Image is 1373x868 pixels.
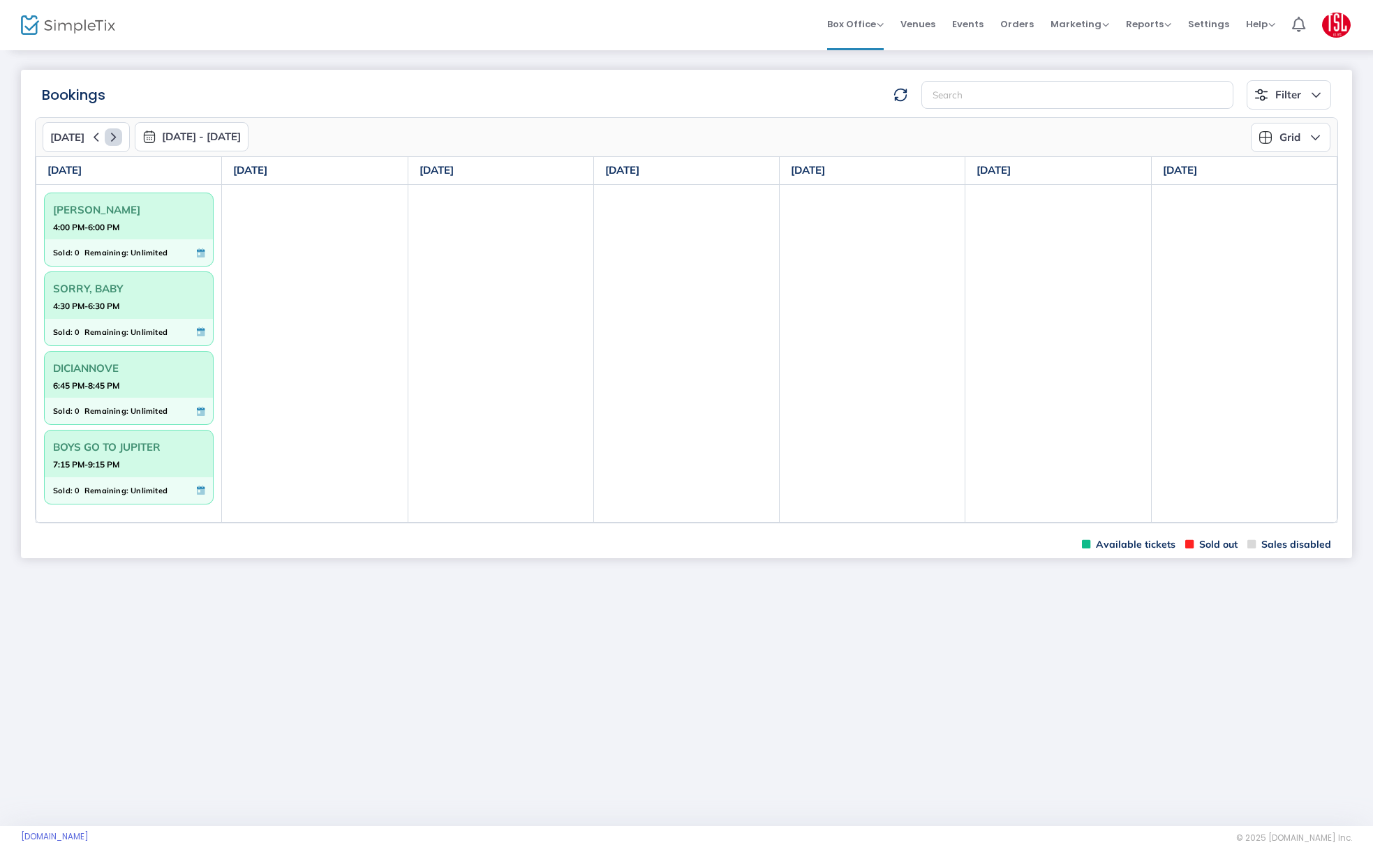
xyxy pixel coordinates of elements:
span: Remaining: [84,245,128,260]
m-panel-title: Bookings [42,84,105,105]
span: Orders [1000,6,1034,42]
img: grid [1259,130,1272,144]
span: Sold: [53,324,73,340]
span: 0 [75,245,80,260]
strong: 7:15 PM-9:15 PM [53,456,119,473]
input: Search [921,81,1233,110]
span: Reports [1126,17,1171,31]
button: [DATE] [43,122,130,152]
span: Sold out [1185,538,1238,551]
th: [DATE] [408,157,593,185]
span: Unlimited [131,245,168,260]
span: Available tickets [1082,538,1175,551]
button: Grid [1251,123,1330,152]
img: monthly [142,130,156,144]
span: © 2025 [DOMAIN_NAME] Inc. [1236,832,1352,844]
span: BOYS GO TO JUPITER [53,436,205,458]
span: Sold: [53,483,73,498]
span: 0 [75,483,80,498]
strong: 4:30 PM-6:30 PM [53,297,119,315]
strong: 4:00 PM-6:00 PM [53,218,119,236]
span: Sold: [53,245,73,260]
span: 0 [75,324,80,340]
span: Settings [1188,6,1229,42]
span: Unlimited [131,483,168,498]
span: Venues [900,6,935,42]
span: SORRY, BABY [53,278,205,299]
span: Events [952,6,984,42]
button: Filter [1247,80,1331,110]
span: Remaining: [84,403,128,419]
a: [DOMAIN_NAME] [21,831,89,842]
img: filter [1254,88,1268,102]
span: 0 [75,403,80,419]
span: DICIANNOVE [53,357,205,379]
span: Unlimited [131,403,168,419]
span: Sold: [53,403,73,419]
img: refresh-data [893,88,907,102]
th: [DATE] [1151,157,1337,185]
th: [DATE] [36,157,222,185]
strong: 6:45 PM-8:45 PM [53,377,119,394]
span: Unlimited [131,324,168,340]
th: [DATE] [780,157,965,185]
span: [PERSON_NAME] [53,199,205,220]
th: [DATE] [222,157,408,185]
span: Box Office [827,17,884,31]
span: [DATE] [50,131,84,144]
th: [DATE] [593,157,779,185]
span: Remaining: [84,324,128,340]
button: [DATE] - [DATE] [135,122,248,151]
span: Marketing [1051,17,1109,31]
th: [DATE] [965,157,1151,185]
span: Sales disabled [1247,538,1331,551]
span: Help [1246,17,1275,31]
span: Remaining: [84,483,128,498]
